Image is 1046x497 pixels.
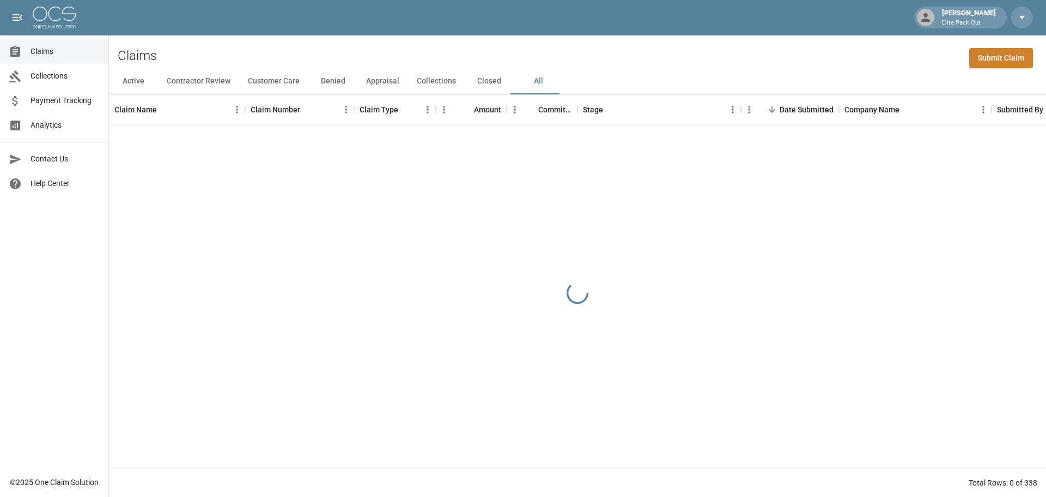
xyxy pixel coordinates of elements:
div: Submitted By [997,94,1043,125]
img: ocs-logo-white-transparent.png [33,7,76,28]
button: Menu [229,101,245,118]
div: dynamic tabs [109,68,1046,94]
div: Claim Number [245,94,354,125]
button: Sort [300,102,315,117]
div: Amount [474,94,501,125]
div: Company Name [844,94,899,125]
span: Collections [31,70,100,82]
button: Menu [741,101,757,118]
div: Claim Name [114,94,157,125]
div: Date Submitted [741,94,839,125]
button: Denied [308,68,357,94]
p: Elite Pack Out [942,19,996,28]
div: Claim Name [109,94,245,125]
button: Menu [436,101,452,118]
button: Active [109,68,158,94]
span: Claims [31,46,100,57]
div: Date Submitted [780,94,834,125]
div: Stage [577,94,741,125]
button: Sort [523,102,538,117]
button: Sort [157,102,172,117]
div: Claim Number [251,94,300,125]
div: Stage [583,94,603,125]
span: Contact Us [31,153,100,165]
button: Closed [465,68,514,94]
button: Appraisal [357,68,408,94]
span: Help Center [31,178,100,189]
button: Menu [419,101,436,118]
button: Sort [398,102,413,117]
a: Submit Claim [969,48,1033,68]
button: Menu [725,101,741,118]
button: Menu [338,101,354,118]
button: open drawer [7,7,28,28]
button: Collections [408,68,465,94]
h2: Claims [118,48,157,64]
button: Customer Care [239,68,308,94]
button: All [514,68,563,94]
button: Sort [459,102,474,117]
span: Payment Tracking [31,95,100,106]
button: Menu [975,101,992,118]
button: Menu [507,101,523,118]
div: Committed Amount [507,94,577,125]
div: Claim Type [360,94,398,125]
button: Contractor Review [158,68,239,94]
button: Sort [899,102,915,117]
div: Total Rows: 0 of 338 [969,477,1037,488]
div: Company Name [839,94,992,125]
div: Claim Type [354,94,436,125]
span: Analytics [31,119,100,131]
div: [PERSON_NAME] [938,8,1000,27]
button: Sort [603,102,618,117]
button: Sort [764,102,780,117]
div: © 2025 One Claim Solution [10,477,99,488]
div: Committed Amount [538,94,572,125]
div: Amount [436,94,507,125]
